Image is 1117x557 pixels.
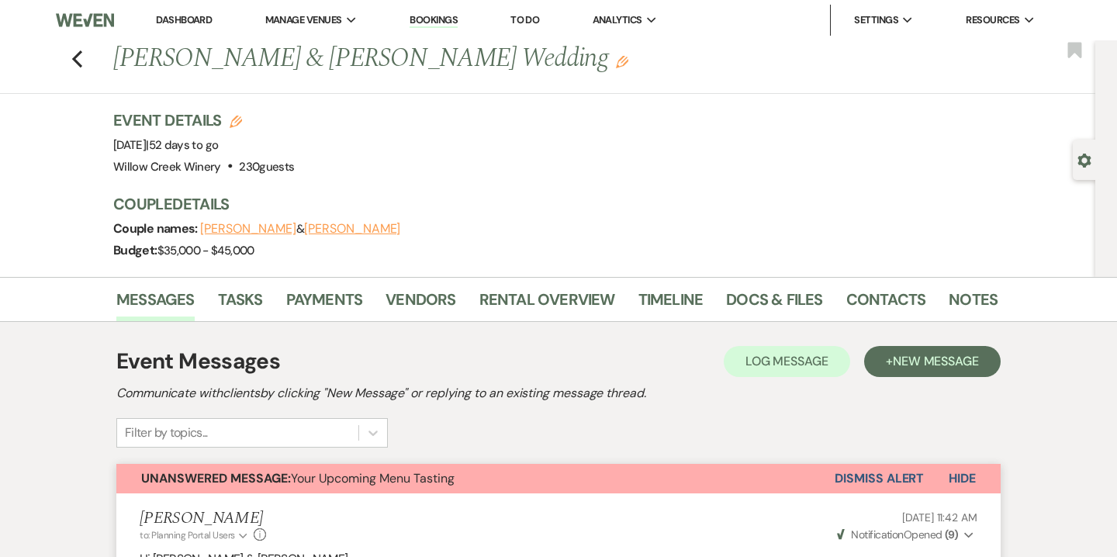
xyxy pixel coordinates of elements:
span: Settings [854,12,898,28]
span: Log Message [745,353,828,369]
img: Weven Logo [56,4,114,36]
button: [PERSON_NAME] [200,223,296,235]
span: [DATE] 11:42 AM [902,510,977,524]
a: Bookings [410,13,458,28]
span: Willow Creek Winery [113,159,221,175]
span: | [146,137,218,153]
a: Tasks [218,287,263,321]
span: [DATE] [113,137,218,153]
button: +New Message [864,346,1001,377]
a: Docs & Files [726,287,822,321]
strong: Unanswered Message: [141,470,291,486]
a: Messages [116,287,195,321]
span: 230 guests [239,159,294,175]
span: New Message [893,353,979,369]
button: Hide [924,464,1001,493]
h3: Couple Details [113,193,982,215]
span: $35,000 - $45,000 [157,243,254,258]
span: to: Planning Portal Users [140,529,235,541]
button: to: Planning Portal Users [140,528,250,542]
button: [PERSON_NAME] [304,223,400,235]
a: Rental Overview [479,287,615,321]
a: Dashboard [156,13,212,26]
button: Dismiss Alert [835,464,924,493]
strong: ( 9 ) [945,528,958,541]
span: Manage Venues [265,12,342,28]
div: Filter by topics... [125,424,208,442]
button: Open lead details [1077,152,1091,167]
span: Analytics [593,12,642,28]
span: Budget: [113,242,157,258]
span: Opened [837,528,958,541]
span: Resources [966,12,1019,28]
button: NotificationOpened (9) [835,527,977,543]
button: Edit [616,54,628,68]
span: Couple names: [113,220,200,237]
a: Notes [949,287,998,321]
span: Your Upcoming Menu Tasting [141,470,455,486]
span: Notification [851,528,903,541]
a: Vendors [386,287,455,321]
a: To Do [510,13,539,26]
a: Contacts [846,287,926,321]
a: Payments [286,287,363,321]
a: Timeline [638,287,704,321]
span: 52 days to go [149,137,219,153]
button: Log Message [724,346,850,377]
h2: Communicate with clients by clicking "New Message" or replying to an existing message thread. [116,384,1001,403]
button: Unanswered Message:Your Upcoming Menu Tasting [116,464,835,493]
h3: Event Details [113,109,294,131]
span: & [200,221,400,237]
span: Hide [949,470,976,486]
h1: Event Messages [116,345,280,378]
h1: [PERSON_NAME] & [PERSON_NAME] Wedding [113,40,808,78]
h5: [PERSON_NAME] [140,509,266,528]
